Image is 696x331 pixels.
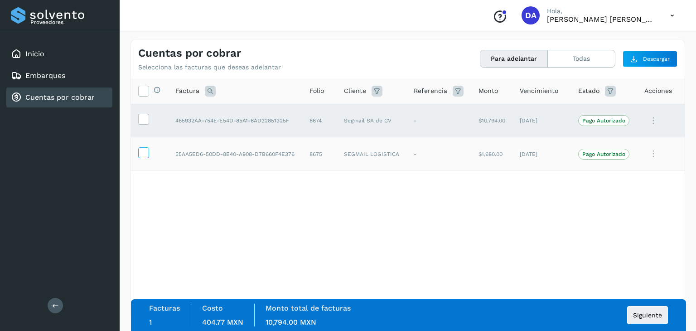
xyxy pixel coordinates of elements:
p: Pago Autorizado [582,117,625,124]
span: Siguiente [633,312,662,318]
p: DIANA ARGELIA RUIZ CORTES [547,15,656,24]
h4: Cuentas por cobrar [138,47,241,60]
label: Facturas [149,304,180,312]
p: Pago Autorizado [582,151,625,157]
span: 404.77 MXN [202,318,243,326]
a: Inicio [25,49,44,58]
span: Referencia [414,86,447,96]
span: Vencimiento [520,86,558,96]
td: 465932AA-754E-E54D-85A1-6AD32851325F [168,104,302,137]
span: Folio [309,86,324,96]
td: - [406,137,471,171]
span: Factura [175,86,199,96]
div: Inicio [6,44,112,64]
span: Estado [578,86,599,96]
div: Cuentas por cobrar [6,88,112,107]
button: Para adelantar [480,50,548,67]
button: Descargar [623,51,677,67]
td: 8675 [302,137,337,171]
span: Descargar [643,55,670,63]
td: $10,794.00 [471,104,512,137]
span: Acciones [644,86,672,96]
td: SEGMAIL LOGISTICA [337,137,406,171]
span: 1 [149,318,152,326]
p: Proveedores [30,19,109,25]
a: Cuentas por cobrar [25,93,95,102]
button: Siguiente [627,306,668,324]
span: Cliente [344,86,366,96]
td: 55AA5ED6-50DD-8E40-A908-D7B660F4E376 [168,137,302,171]
a: Embarques [25,71,65,80]
label: Monto total de facturas [266,304,351,312]
p: Selecciona las facturas que deseas adelantar [138,63,281,71]
td: - [406,104,471,137]
span: 10,794.00 MXN [266,318,316,326]
td: 8674 [302,104,337,137]
td: [DATE] [512,137,571,171]
div: Embarques [6,66,112,86]
p: Hola, [547,7,656,15]
td: $1,680.00 [471,137,512,171]
button: Todas [548,50,615,67]
span: Monto [478,86,498,96]
td: [DATE] [512,104,571,137]
label: Costo [202,304,223,312]
td: Segmail SA de CV [337,104,406,137]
